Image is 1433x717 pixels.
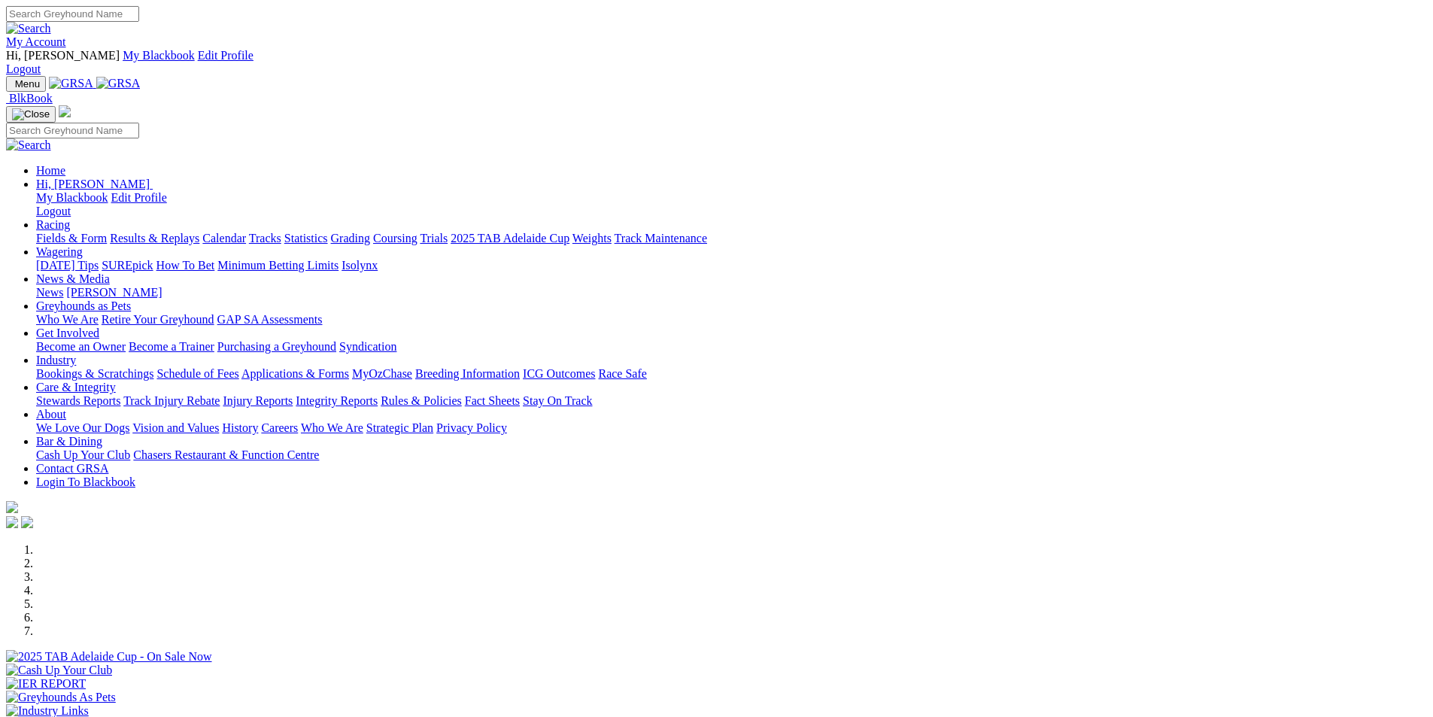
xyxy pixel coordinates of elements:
a: Hi, [PERSON_NAME] [36,178,153,190]
a: My Blackbook [36,191,108,204]
span: BlkBook [9,92,53,105]
a: Bar & Dining [36,435,102,448]
a: Integrity Reports [296,394,378,407]
a: Become a Trainer [129,340,214,353]
img: twitter.svg [21,516,33,528]
a: Rules & Policies [381,394,462,407]
a: Home [36,164,65,177]
a: Weights [572,232,612,245]
div: Get Involved [36,340,1427,354]
a: Contact GRSA [36,462,108,475]
a: Care & Integrity [36,381,116,393]
a: 2025 TAB Adelaide Cup [451,232,569,245]
div: Hi, [PERSON_NAME] [36,191,1427,218]
button: Toggle navigation [6,76,46,92]
a: SUREpick [102,259,153,272]
a: Chasers Restaurant & Function Centre [133,448,319,461]
a: Edit Profile [198,49,254,62]
a: Industry [36,354,76,366]
a: Edit Profile [111,191,167,204]
a: Track Maintenance [615,232,707,245]
a: Who We Are [36,313,99,326]
img: Search [6,138,51,152]
div: My Account [6,49,1427,76]
a: Tracks [249,232,281,245]
a: ICG Outcomes [523,367,595,380]
div: Industry [36,367,1427,381]
span: Hi, [PERSON_NAME] [6,49,120,62]
div: About [36,421,1427,435]
div: Care & Integrity [36,394,1427,408]
a: We Love Our Dogs [36,421,129,434]
a: MyOzChase [352,367,412,380]
a: Vision and Values [132,421,219,434]
img: GRSA [96,77,141,90]
img: logo-grsa-white.png [6,501,18,513]
a: Statistics [284,232,328,245]
input: Search [6,123,139,138]
a: Calendar [202,232,246,245]
a: Get Involved [36,327,99,339]
a: Trials [420,232,448,245]
a: [DATE] Tips [36,259,99,272]
a: BlkBook [6,92,53,105]
a: GAP SA Assessments [217,313,323,326]
a: My Blackbook [123,49,195,62]
a: Retire Your Greyhound [102,313,214,326]
a: Race Safe [598,367,646,380]
img: IER REPORT [6,677,86,691]
a: Bookings & Scratchings [36,367,153,380]
div: Wagering [36,259,1427,272]
a: Breeding Information [415,367,520,380]
a: Stay On Track [523,394,592,407]
a: Logout [6,62,41,75]
img: 2025 TAB Adelaide Cup - On Sale Now [6,650,212,664]
img: GRSA [49,77,93,90]
img: Close [12,108,50,120]
a: Schedule of Fees [156,367,238,380]
a: Who We Are [301,421,363,434]
a: Privacy Policy [436,421,507,434]
a: About [36,408,66,421]
a: Purchasing a Greyhound [217,340,336,353]
a: News [36,286,63,299]
a: Logout [36,205,71,217]
span: Hi, [PERSON_NAME] [36,178,150,190]
input: Search [6,6,139,22]
div: Greyhounds as Pets [36,313,1427,327]
a: Injury Reports [223,394,293,407]
a: My Account [6,35,66,48]
img: Greyhounds As Pets [6,691,116,704]
div: Bar & Dining [36,448,1427,462]
span: Menu [15,78,40,90]
a: [PERSON_NAME] [66,286,162,299]
a: How To Bet [156,259,215,272]
a: Fact Sheets [465,394,520,407]
a: Cash Up Your Club [36,448,130,461]
img: logo-grsa-white.png [59,105,71,117]
img: Cash Up Your Club [6,664,112,677]
img: facebook.svg [6,516,18,528]
a: History [222,421,258,434]
a: Coursing [373,232,417,245]
a: Grading [331,232,370,245]
div: News & Media [36,286,1427,299]
a: Wagering [36,245,83,258]
a: Greyhounds as Pets [36,299,131,312]
button: Toggle navigation [6,106,56,123]
a: Racing [36,218,70,231]
a: Become an Owner [36,340,126,353]
a: Login To Blackbook [36,475,135,488]
a: Syndication [339,340,396,353]
div: Racing [36,232,1427,245]
a: Minimum Betting Limits [217,259,339,272]
a: Stewards Reports [36,394,120,407]
a: News & Media [36,272,110,285]
a: Isolynx [342,259,378,272]
a: Fields & Form [36,232,107,245]
a: Track Injury Rebate [123,394,220,407]
a: Results & Replays [110,232,199,245]
a: Careers [261,421,298,434]
img: Search [6,22,51,35]
a: Strategic Plan [366,421,433,434]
